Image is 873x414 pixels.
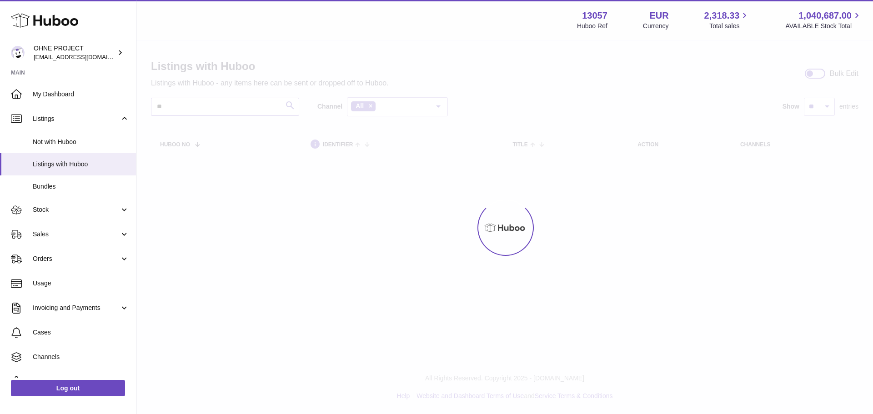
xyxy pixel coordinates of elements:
[33,377,129,386] span: Settings
[34,44,115,61] div: OHNE PROJECT
[33,205,120,214] span: Stock
[709,22,750,30] span: Total sales
[33,90,129,99] span: My Dashboard
[34,53,134,60] span: [EMAIL_ADDRESS][DOMAIN_NAME]
[33,115,120,123] span: Listings
[33,279,129,288] span: Usage
[649,10,668,22] strong: EUR
[11,380,125,396] a: Log out
[785,22,862,30] span: AVAILABLE Stock Total
[643,22,669,30] div: Currency
[798,10,852,22] span: 1,040,687.00
[704,10,750,30] a: 2,318.33 Total sales
[11,46,25,60] img: internalAdmin-13057@internal.huboo.com
[33,138,129,146] span: Not with Huboo
[582,10,607,22] strong: 13057
[33,353,129,361] span: Channels
[33,182,129,191] span: Bundles
[33,304,120,312] span: Invoicing and Payments
[33,230,120,239] span: Sales
[785,10,862,30] a: 1,040,687.00 AVAILABLE Stock Total
[33,254,120,263] span: Orders
[704,10,740,22] span: 2,318.33
[33,160,129,169] span: Listings with Huboo
[577,22,607,30] div: Huboo Ref
[33,328,129,337] span: Cases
